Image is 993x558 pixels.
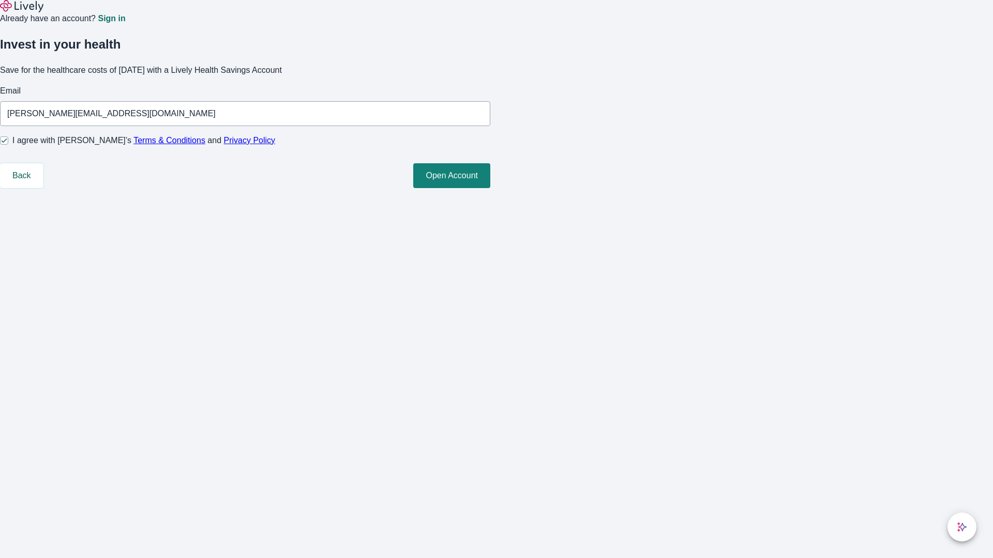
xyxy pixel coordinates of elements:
button: Open Account [413,163,490,188]
a: Terms & Conditions [133,136,205,145]
a: Sign in [98,14,125,23]
button: chat [947,513,976,541]
span: I agree with [PERSON_NAME]’s and [12,134,275,147]
svg: Lively AI Assistant [957,522,967,532]
a: Privacy Policy [224,136,276,145]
